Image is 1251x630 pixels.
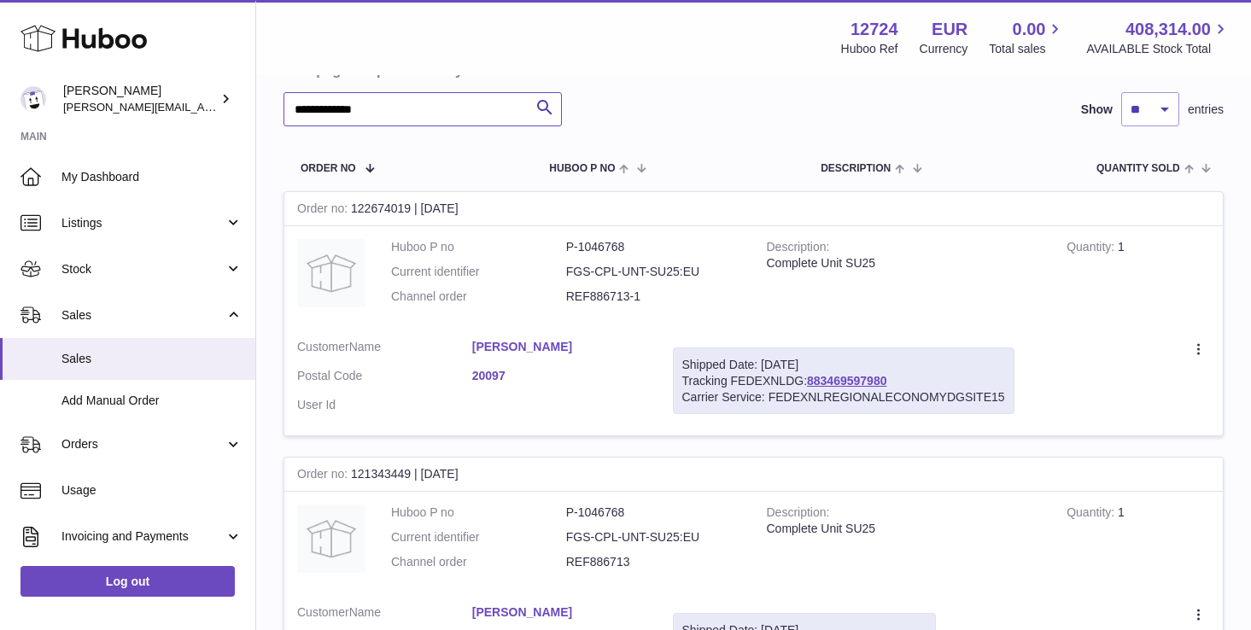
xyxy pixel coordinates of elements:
div: Huboo Ref [841,41,898,57]
div: Shipped Date: [DATE] [682,357,1005,373]
img: no-photo.jpg [297,239,365,307]
dt: Huboo P no [391,505,566,521]
strong: 12724 [851,18,898,41]
dd: FGS-CPL-UNT-SU25:EU [566,264,741,280]
dd: FGS-CPL-UNT-SU25:EU [566,529,741,545]
a: 20097 [472,368,647,384]
span: Quantity Sold [1096,163,1180,174]
td: 1 [1054,492,1223,592]
span: Huboo P no [549,163,615,174]
span: Invoicing and Payments [61,528,225,545]
span: Orders [61,436,225,452]
span: entries [1188,102,1224,118]
strong: Description [767,240,830,258]
div: Carrier Service: FEDEXNLREGIONALECONOMYDGSITE15 [682,389,1005,405]
a: 0.00 Total sales [989,18,1065,57]
span: Description [821,163,891,174]
a: [PERSON_NAME] [472,604,647,621]
dd: P-1046768 [566,239,741,255]
span: Customer [297,605,349,619]
strong: EUR [932,18,967,41]
dt: Name [297,604,472,625]
dt: Huboo P no [391,239,566,255]
span: My Dashboard [61,169,243,185]
dt: Current identifier [391,529,566,545]
a: 883469597980 [807,374,886,388]
dt: User Id [297,397,472,413]
dt: Channel order [391,554,566,570]
strong: Quantity [1067,505,1118,523]
span: Listings [61,215,225,231]
a: [PERSON_NAME] [472,339,647,355]
div: Tracking FEDEXNLDG: [673,347,1014,415]
dd: REF886713 [566,554,741,570]
span: Total sales [989,41,1065,57]
span: Usage [61,482,243,499]
strong: Order no [297,467,351,485]
span: Order No [301,163,356,174]
div: 121343449 | [DATE] [284,458,1223,492]
dd: P-1046768 [566,505,741,521]
label: Show [1081,102,1113,118]
img: sebastian@ffern.co [20,86,46,112]
dt: Channel order [391,289,566,305]
span: Stock [61,261,225,277]
span: Customer [297,340,349,353]
strong: Quantity [1067,240,1118,258]
dt: Name [297,339,472,359]
div: Complete Unit SU25 [767,255,1042,271]
div: Currency [920,41,968,57]
div: [PERSON_NAME] [63,83,217,115]
span: 0.00 [1013,18,1046,41]
span: [PERSON_NAME][EMAIL_ADDRESS][DOMAIN_NAME] [63,100,342,114]
span: 408,314.00 [1125,18,1211,41]
span: Sales [61,351,243,367]
td: 1 [1054,226,1223,326]
a: 408,314.00 AVAILABLE Stock Total [1086,18,1231,57]
span: Sales [61,307,225,324]
strong: Order no [297,201,351,219]
dd: REF886713-1 [566,289,741,305]
dt: Postal Code [297,368,472,388]
img: no-photo.jpg [297,505,365,573]
div: 122674019 | [DATE] [284,192,1223,226]
dt: Current identifier [391,264,566,280]
a: Log out [20,566,235,597]
span: Add Manual Order [61,393,243,409]
div: Complete Unit SU25 [767,521,1042,537]
span: AVAILABLE Stock Total [1086,41,1231,57]
strong: Description [767,505,830,523]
